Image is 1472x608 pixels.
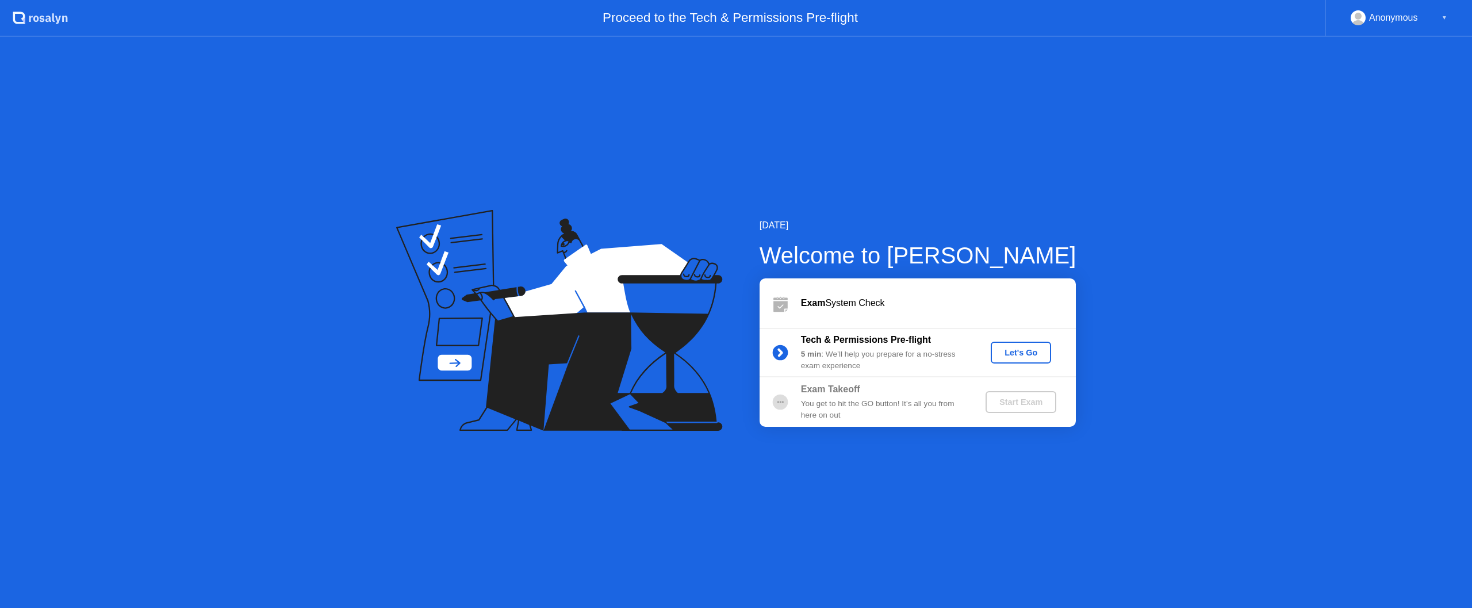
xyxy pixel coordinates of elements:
div: Start Exam [990,397,1052,407]
b: Tech & Permissions Pre-flight [801,335,931,345]
div: ▼ [1442,10,1447,25]
div: [DATE] [760,219,1076,232]
div: Welcome to [PERSON_NAME] [760,238,1076,273]
b: Exam Takeoff [801,384,860,394]
button: Start Exam [986,391,1056,413]
div: Anonymous [1369,10,1418,25]
div: : We’ll help you prepare for a no-stress exam experience [801,349,967,372]
div: System Check [801,296,1076,310]
button: Let's Go [991,342,1051,364]
div: You get to hit the GO button! It’s all you from here on out [801,398,967,422]
div: Let's Go [995,348,1046,357]
b: 5 min [801,350,822,358]
b: Exam [801,298,826,308]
